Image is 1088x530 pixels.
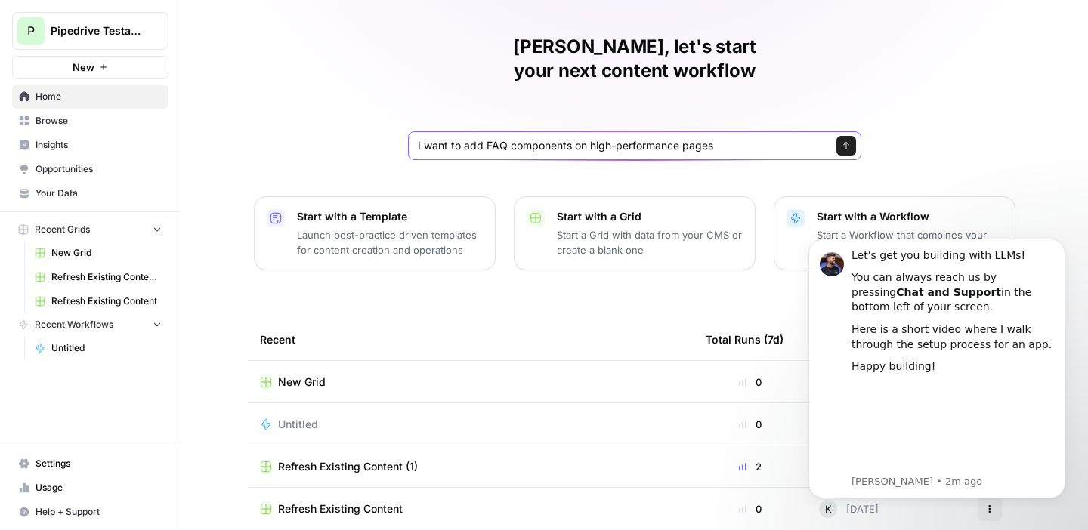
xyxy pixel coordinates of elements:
[260,374,682,390] a: New Grid
[12,500,168,524] button: Help + Support
[817,209,1003,224] p: Start with a Workflow
[260,459,682,474] a: Refresh Existing Content (1)
[51,270,162,284] span: Refresh Existing Content (1)
[51,341,162,355] span: Untitled
[786,225,1088,507] iframe: Intercom notifications message
[51,246,162,260] span: New Grid
[36,457,162,470] span: Settings
[36,505,162,519] span: Help + Support
[36,186,162,200] span: Your Data
[12,85,168,109] a: Home
[557,209,743,224] p: Start with a Grid
[825,501,832,516] span: K
[36,162,162,176] span: Opportunities
[12,476,168,500] a: Usage
[12,313,168,336] button: Recent Workflows
[297,227,483,257] p: Launch best-practice driven templates for content creation and operations
[260,417,682,432] a: Untitled
[36,114,162,128] span: Browse
[12,56,168,79] button: New
[278,417,318,432] span: Untitled
[12,181,168,205] a: Your Data
[35,223,90,236] span: Recent Grids
[28,289,168,313] a: Refresh Existing Content
[27,22,35,40] span: P
[706,319,784,360] div: Total Runs (7d)
[51,23,142,39] span: Pipedrive Testaccount
[260,319,682,360] div: Recent
[66,157,268,248] iframe: youtube
[706,374,795,390] div: 0
[514,196,756,270] button: Start with a GridStart a Grid with data from your CMS or create a blank one
[819,500,879,518] div: [DATE]
[12,218,168,241] button: Recent Grids
[36,481,162,495] span: Usage
[36,138,162,152] span: Insights
[297,209,483,224] p: Start with a Template
[36,90,162,103] span: Home
[12,133,168,157] a: Insights
[278,501,403,516] span: Refresh Existing Content
[706,501,795,516] div: 0
[278,374,326,390] span: New Grid
[706,459,795,474] div: 2
[28,336,168,360] a: Untitled
[66,250,268,263] p: Message from Steven, sent 2m ago
[278,459,418,474] span: Refresh Existing Content (1)
[28,265,168,289] a: Refresh Existing Content (1)
[12,109,168,133] a: Browse
[12,451,168,476] a: Settings
[12,12,168,50] button: Workspace: Pipedrive Testaccount
[28,241,168,265] a: New Grid
[254,196,496,270] button: Start with a TemplateLaunch best-practice driven templates for content creation and operations
[408,35,861,83] h1: [PERSON_NAME], let's start your next content workflow
[557,227,743,257] p: Start a Grid with data from your CMS or create a blank one
[418,138,821,153] input: What would you like to create today?
[51,294,162,308] span: Refresh Existing Content
[260,501,682,516] a: Refresh Existing Content
[706,417,795,432] div: 0
[35,318,113,331] span: Recent Workflows
[12,157,168,181] a: Opportunities
[774,196,1015,270] button: Start with a WorkflowStart a Workflow that combines your data, LLMs and human review
[73,60,94,75] span: New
